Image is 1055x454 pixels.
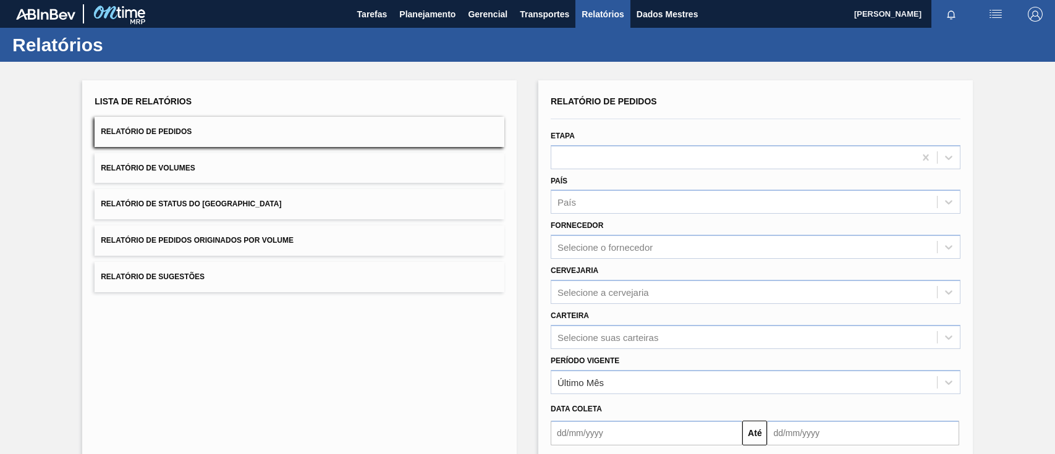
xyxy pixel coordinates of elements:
font: Transportes [520,9,569,19]
button: Relatório de Volumes [95,153,504,183]
label: Cervejaria [551,266,598,275]
span: Relatório de Pedidos Originados por Volume [101,236,294,245]
span: Relatório de Sugestões [101,272,205,281]
div: Selecione suas carteiras [557,332,658,342]
font: Planejamento [399,9,455,19]
span: Lista de Relatórios [95,96,192,106]
input: dd/mm/yyyy [767,421,959,445]
span: Relatório de Volumes [101,164,195,172]
label: País [551,177,567,185]
label: Período Vigente [551,356,619,365]
button: Relatório de Pedidos Originados por Volume [95,225,504,256]
img: ações do usuário [988,7,1003,22]
label: Carteira [551,311,589,320]
button: Notificações [931,6,971,23]
span: Data coleta [551,405,602,413]
h1: Relatórios [12,38,232,52]
div: Selecione a cervejaria [557,287,649,297]
font: Dados Mestres [637,9,698,19]
font: Relatórios [582,9,624,19]
img: Sair [1028,7,1043,22]
span: Relatório de Status do [GEOGRAPHIC_DATA] [101,200,281,208]
button: Relatório de Sugestões [95,262,504,292]
img: TNhmsLtSVTkK8tSr43FrP2fwEKptu5GPRR3wAAAABJRU5ErkJggg== [16,9,75,20]
font: Gerencial [468,9,507,19]
label: Etapa [551,132,575,140]
button: Até [742,421,767,445]
button: Relatório de Status do [GEOGRAPHIC_DATA] [95,189,504,219]
span: Relatório de Pedidos [551,96,657,106]
div: Selecione o fornecedor [557,242,653,253]
div: País [557,197,576,208]
button: Relatório de Pedidos [95,117,504,147]
font: [PERSON_NAME] [854,9,922,19]
label: Fornecedor [551,221,603,230]
span: Relatório de Pedidos [101,127,192,136]
div: Último Mês [557,377,604,387]
input: dd/mm/yyyy [551,421,742,445]
font: Tarefas [357,9,388,19]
